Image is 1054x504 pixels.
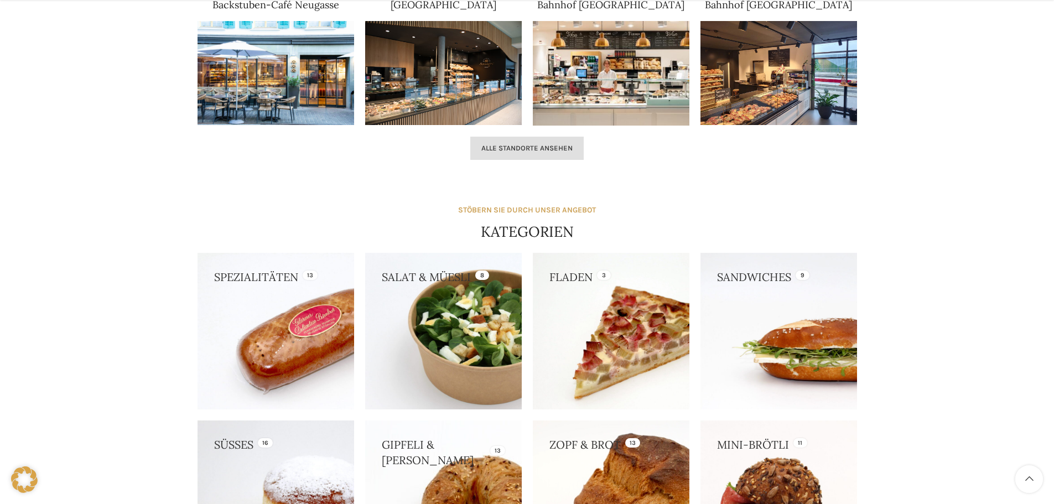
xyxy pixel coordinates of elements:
[458,204,596,216] div: STÖBERN SIE DURCH UNSER ANGEBOT
[481,144,573,153] span: Alle Standorte ansehen
[1015,465,1043,493] a: Scroll to top button
[470,137,584,160] a: Alle Standorte ansehen
[481,222,574,242] h4: KATEGORIEN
